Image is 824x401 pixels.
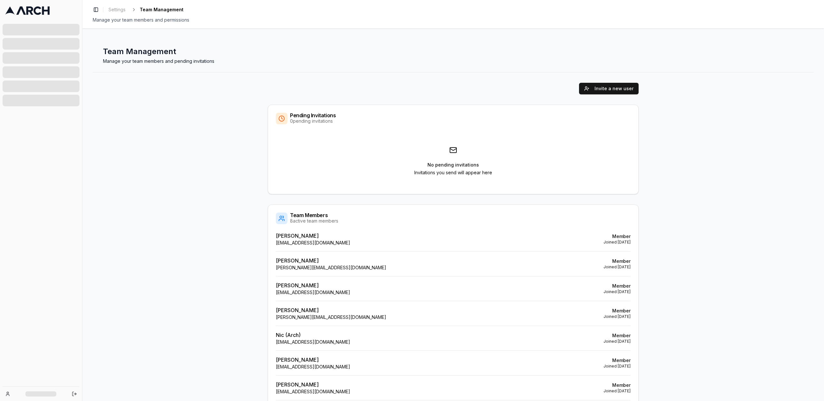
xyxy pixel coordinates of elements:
[604,264,631,270] p: Joined [DATE]
[579,83,639,94] button: Invite a new user
[604,339,631,344] p: Joined [DATE]
[276,282,350,289] p: [PERSON_NAME]
[604,283,631,289] p: Member
[276,306,386,314] p: [PERSON_NAME]
[108,6,126,13] span: Settings
[290,218,338,224] div: 8 active team members
[604,388,631,394] p: Joined [DATE]
[70,389,79,398] button: Log out
[604,332,631,339] p: Member
[106,5,183,14] nav: breadcrumb
[604,233,631,240] p: Member
[276,240,350,246] p: [EMAIL_ADDRESS][DOMAIN_NAME]
[276,381,350,388] p: [PERSON_NAME]
[427,162,479,168] p: No pending invitations
[276,339,350,345] p: [EMAIL_ADDRESS][DOMAIN_NAME]
[604,382,631,388] p: Member
[290,213,338,218] div: Team Members
[276,314,386,320] p: [PERSON_NAME][EMAIL_ADDRESS][DOMAIN_NAME]
[604,289,631,294] p: Joined [DATE]
[276,331,350,339] p: Nic (Arch)
[604,240,631,245] p: Joined [DATE]
[276,289,350,296] p: [EMAIL_ADDRESS][DOMAIN_NAME]
[103,58,803,64] p: Manage your team members and pending invitations
[276,264,386,271] p: [PERSON_NAME][EMAIL_ADDRESS][DOMAIN_NAME]
[604,314,631,319] p: Joined [DATE]
[276,356,350,364] p: [PERSON_NAME]
[276,232,350,240] p: [PERSON_NAME]
[276,257,386,264] p: [PERSON_NAME]
[103,46,803,57] h1: Team Management
[604,357,631,364] p: Member
[604,308,631,314] p: Member
[414,169,492,176] p: Invitations you send will appear here
[106,5,128,14] a: Settings
[140,6,183,13] span: Team Management
[276,388,350,395] p: [EMAIL_ADDRESS][DOMAIN_NAME]
[290,113,336,118] div: Pending Invitations
[604,258,631,264] p: Member
[604,364,631,369] p: Joined [DATE]
[276,364,350,370] p: [EMAIL_ADDRESS][DOMAIN_NAME]
[93,17,814,23] div: Manage your team members and permissions
[290,118,336,124] div: 0 pending invitations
